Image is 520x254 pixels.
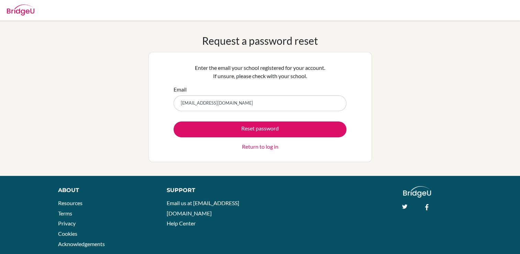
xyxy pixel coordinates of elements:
[58,200,82,206] a: Resources
[167,220,196,226] a: Help Center
[7,4,34,15] img: Bridge-U
[58,241,105,247] a: Acknowledgements
[58,186,151,194] div: About
[403,186,431,198] img: logo_white@2x-f4f0deed5e89b7ecb1c2cc34c3e3d731f90f0f143d5ea2071677605dd97b5244.png
[174,64,346,80] p: Enter the email your school registered for your account. If unsure, please check with your school.
[58,220,76,226] a: Privacy
[202,34,318,47] h1: Request a password reset
[242,142,278,151] a: Return to log in
[167,200,239,216] a: Email us at [EMAIL_ADDRESS][DOMAIN_NAME]
[167,186,253,194] div: Support
[58,230,77,237] a: Cookies
[174,85,187,94] label: Email
[58,210,72,216] a: Terms
[174,121,346,137] button: Reset password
